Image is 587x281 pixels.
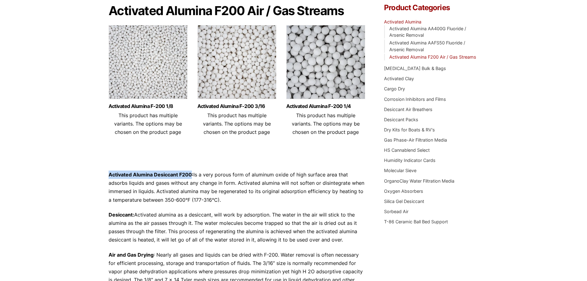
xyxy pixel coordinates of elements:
[109,171,366,204] p: Is a very porous form of aluminum oxide of high surface area that adsorbs liquids and gases witho...
[384,178,454,184] a: OrganoClay Water Filtration Media
[384,66,446,71] a: [MEDICAL_DATA] Bulk & Bags
[389,26,466,38] a: Activated Alumina AA400G Fluoride / Arsenic Removal
[389,40,465,52] a: Activated Alumina AAFS50 Fluoride / Arsenic Removal
[384,209,408,214] a: Sorbead Air
[384,199,424,204] a: Silica Gel Desiccant
[384,19,421,24] a: Activated Alumina
[384,117,418,122] a: Desiccant Packs
[109,252,154,258] strong: Air and Gas Drying
[384,137,447,143] a: Gas Phase-Air Filtration Media
[109,104,188,109] a: Activated Alumina F-200 1/8
[384,97,446,102] a: Corrosion Inhibitors and Films
[109,212,134,218] strong: Desiccant:
[384,219,448,224] a: T-86 Ceramic Ball Bed Support
[384,107,432,112] a: Desiccant Air Breathers
[203,112,271,135] span: This product has multiple variants. The options may be chosen on the product page
[384,86,405,91] a: Cargo Dry
[286,104,365,109] a: Activated Alumina F-200 1/4
[384,4,478,11] h4: Product Categories
[389,54,476,60] a: Activated Alumina F200 Air / Gas Streams
[109,171,193,178] strong: Activated Alumina Desiccant F200:
[384,158,436,163] a: Humidity Indicator Cards
[384,127,435,132] a: Dry Kits for Boats & RV's
[197,104,276,109] a: Activated Alumina F-200 3/16
[384,76,414,81] a: Activated Clay
[109,4,366,18] h1: Activated Alumina F200 Air / Gas Streams
[114,112,182,135] span: This product has multiple variants. The options may be chosen on the product page
[384,188,423,194] a: Oxygen Absorbers
[109,211,366,244] p: Activated alumina as a desiccant, will work by adsorption. The water in the air will stick to the...
[292,112,360,135] span: This product has multiple variants. The options may be chosen on the product page
[384,168,416,173] a: Molecular Sieve
[384,147,430,153] a: HS Cannablend Select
